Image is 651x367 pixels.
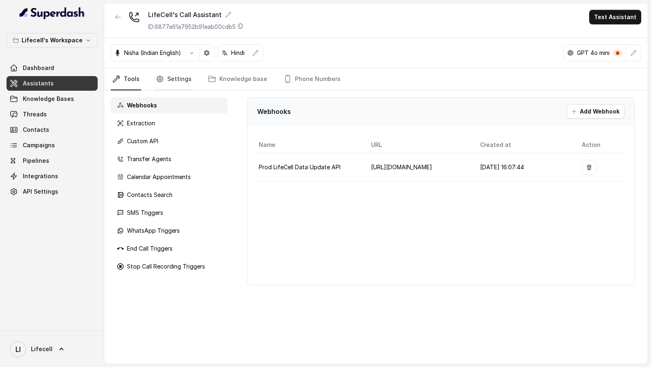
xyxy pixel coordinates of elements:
[23,188,58,196] span: API Settings
[23,79,54,87] span: Assistants
[23,64,54,72] span: Dashboard
[124,49,181,57] p: Nisha (Indian English)
[259,164,341,170] span: Prod LifeCell Data Update API
[371,164,432,170] span: [URL][DOMAIN_NAME]
[7,138,98,153] a: Campaigns
[23,110,47,118] span: Threads
[7,76,98,91] a: Assistants
[282,68,342,90] a: Phone Numbers
[577,49,609,57] p: GPT 4o mini
[20,7,85,20] img: light.svg
[7,184,98,199] a: API Settings
[7,92,98,106] a: Knowledge Bases
[474,137,575,153] th: Created at
[589,10,641,24] button: Test Assistant
[23,141,55,149] span: Campaigns
[127,262,205,271] p: Stop Call Recording Triggers
[127,209,163,217] p: SMS Triggers
[148,10,244,20] div: LifeCell's Call Assistant
[567,104,625,119] button: Add Webhook
[127,137,158,145] p: Custom API
[127,173,191,181] p: Calendar Appointments
[127,101,157,109] p: Webhooks
[256,137,365,153] th: Name
[567,50,574,56] svg: openai logo
[365,137,474,153] th: URL
[7,33,98,48] button: Lifecell's Workspace
[7,338,98,360] a: Lifecell
[111,68,641,90] nav: Tabs
[111,68,141,90] a: Tools
[575,137,626,153] th: Action
[127,245,173,253] p: End Call Triggers
[23,172,58,180] span: Integrations
[127,227,180,235] p: WhatsApp Triggers
[22,35,83,45] p: Lifecell's Workspace
[23,95,74,103] span: Knowledge Bases
[154,68,193,90] a: Settings
[127,155,171,163] p: Transfer Agents
[7,122,98,137] a: Contacts
[7,61,98,75] a: Dashboard
[231,49,245,57] p: Hindi
[31,345,52,353] span: Lifecell
[480,164,524,170] span: [DATE] 16:07:44
[148,23,236,31] p: ID: 6877a61a7952b91eab00cdb5
[206,68,269,90] a: Knowledge base
[7,169,98,183] a: Integrations
[127,119,155,127] p: Extraction
[7,107,98,122] a: Threads
[23,157,49,165] span: Pipelines
[23,126,49,134] span: Contacts
[7,153,98,168] a: Pipelines
[127,191,173,199] p: Contacts Search
[257,107,291,116] p: Webhooks
[15,345,21,354] text: LI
